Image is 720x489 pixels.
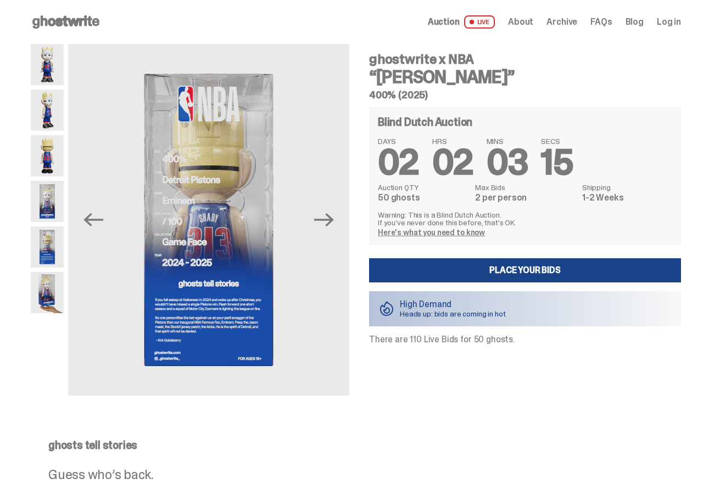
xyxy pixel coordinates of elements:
[31,44,64,85] img: Copy%20of%20Eminem_NBA_400_1.png
[48,440,663,451] p: ghosts tell stories
[378,116,472,127] h4: Blind Dutch Auction
[464,15,495,29] span: LIVE
[400,300,506,309] p: High Demand
[378,211,672,226] p: Warning: This is a Blind Dutch Auction. If you’ve never done this before, that’s OK.
[369,68,681,86] h3: “[PERSON_NAME]”
[31,181,64,222] img: Eminem_NBA_400_12.png
[68,44,349,396] img: Eminem_NBA_400_13.png
[487,140,528,185] span: 03
[31,135,64,176] img: Copy%20of%20Eminem_NBA_400_6.png
[582,193,672,202] dd: 1-2 Weeks
[369,53,681,66] h4: ghostwrite x NBA
[428,15,495,29] a: Auction LIVE
[432,140,473,185] span: 02
[378,184,468,191] dt: Auction QTY
[541,140,573,185] span: 15
[582,184,672,191] dt: Shipping
[432,137,473,145] span: HRS
[657,18,681,26] a: Log in
[378,137,419,145] span: DAYS
[369,90,681,100] h5: 400% (2025)
[508,18,533,26] a: About
[369,335,681,344] p: There are 110 Live Bids for 50 ghosts.
[378,140,419,185] span: 02
[400,310,506,318] p: Heads up: bids are coming in hot
[378,227,485,237] a: Here's what you need to know
[31,272,64,313] img: eminem%20scale.png
[428,18,460,26] span: Auction
[312,208,336,232] button: Next
[546,18,577,26] a: Archive
[541,137,573,145] span: SECS
[487,137,528,145] span: MINS
[590,18,612,26] a: FAQs
[369,258,681,282] a: Place your Bids
[81,208,105,232] button: Previous
[626,18,644,26] a: Blog
[475,193,576,202] dd: 2 per person
[378,193,468,202] dd: 50 ghosts
[31,90,64,131] img: Copy%20of%20Eminem_NBA_400_3.png
[475,184,576,191] dt: Max Bids
[31,226,64,268] img: Eminem_NBA_400_13.png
